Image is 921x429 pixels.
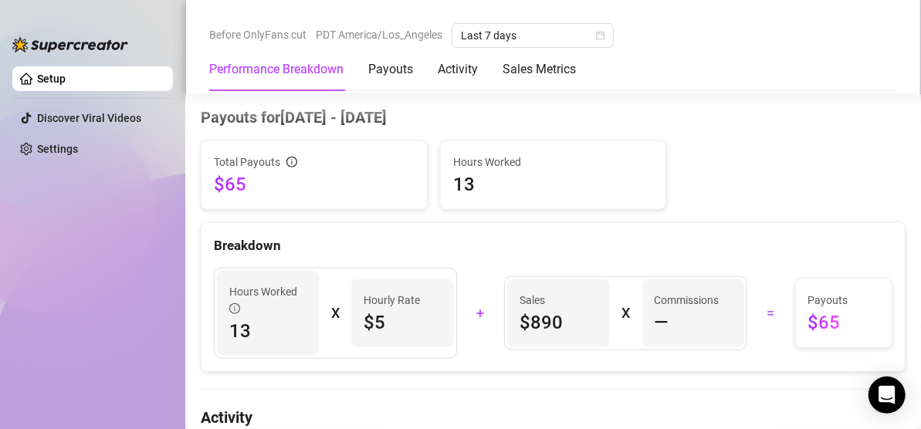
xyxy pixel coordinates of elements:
[316,23,442,46] span: PDT America/Los_Angeles
[229,303,240,314] span: info-circle
[214,172,415,197] span: $65
[201,407,906,428] h4: Activity
[368,60,413,79] div: Payouts
[808,292,880,309] span: Payouts
[286,157,297,167] span: info-circle
[37,112,141,124] a: Discover Viral Videos
[214,154,280,171] span: Total Payouts
[214,235,892,256] div: Breakdown
[869,377,906,414] div: Open Intercom Messenger
[229,283,306,317] span: Hours Worked
[520,310,597,335] span: $890
[37,73,66,85] a: Setup
[331,301,339,326] div: X
[37,143,78,155] a: Settings
[466,301,496,326] div: +
[503,60,576,79] div: Sales Metrics
[209,60,344,79] div: Performance Breakdown
[461,24,604,47] span: Last 7 days
[453,154,654,171] span: Hours Worked
[12,37,128,52] img: logo-BBDzfeDw.svg
[757,301,786,326] div: =
[229,319,306,343] span: 13
[622,301,630,326] div: X
[201,106,906,128] h4: Payouts for [DATE] - [DATE]
[364,292,420,309] article: Hourly Rate
[808,310,880,335] span: $65
[209,23,306,46] span: Before OnlyFans cut
[364,310,441,335] span: $5
[655,310,669,335] span: —
[655,292,720,309] article: Commissions
[596,31,605,40] span: calendar
[453,172,654,197] span: 13
[520,292,597,309] span: Sales
[438,60,478,79] div: Activity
